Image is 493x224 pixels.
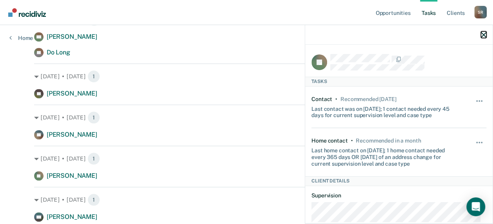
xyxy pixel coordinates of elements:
button: Profile dropdown button [474,6,487,18]
div: Client Details [305,176,493,186]
span: 1 [87,152,100,165]
div: Home contact [311,137,347,144]
span: [PERSON_NAME] [47,213,97,220]
span: Do Long [47,49,70,56]
div: Contact [311,96,332,103]
div: Last contact was on [DATE]; 1 contact needed every 45 days for current supervision level and case... [311,103,457,119]
div: [DATE] • [DATE] [34,111,459,124]
a: Home [9,34,33,42]
span: [PERSON_NAME] [47,33,97,40]
div: [DATE] • [DATE] [34,152,459,165]
div: • [335,96,337,103]
span: [PERSON_NAME] [47,172,97,179]
dt: Supervision [311,192,486,199]
div: Open Intercom Messenger [466,197,485,216]
div: S R [474,6,487,18]
span: 1 [87,111,100,124]
span: 1 [87,70,100,83]
div: [DATE] • [DATE] [34,70,459,83]
div: Recommended in a month [356,137,421,144]
div: [DATE] • [DATE] [34,193,459,206]
img: Recidiviz [8,8,46,17]
span: 1 [87,193,100,206]
span: [PERSON_NAME] [47,90,97,97]
div: Tasks [305,77,493,86]
div: Last home contact on [DATE]; 1 home contact needed every 365 days OR [DATE] of an address change ... [311,144,457,167]
div: • [351,137,353,144]
div: Recommended in 22 days [340,96,396,103]
span: [PERSON_NAME] [47,131,97,138]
